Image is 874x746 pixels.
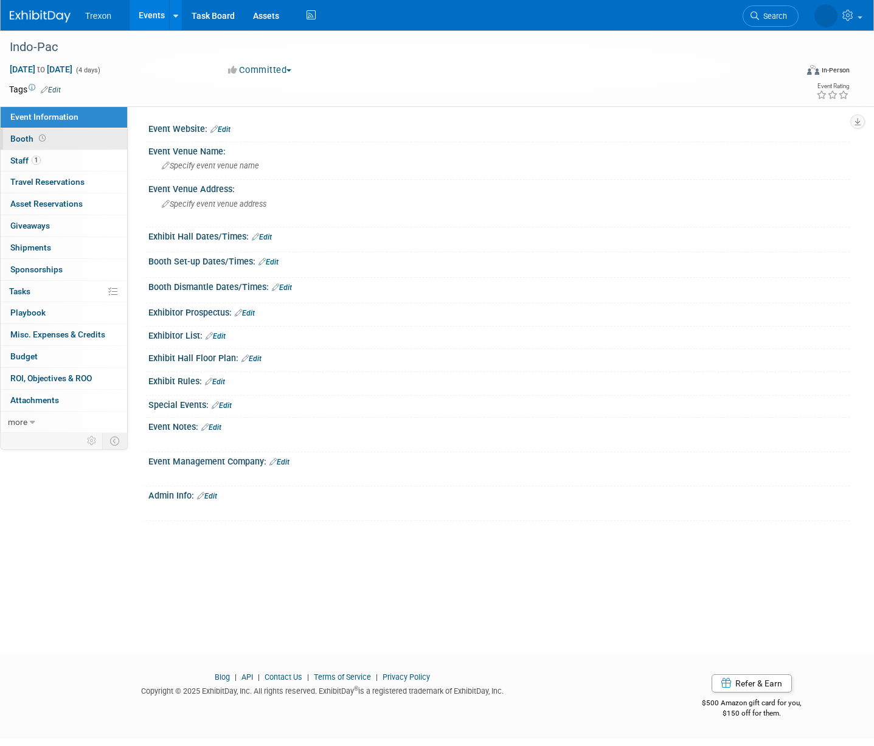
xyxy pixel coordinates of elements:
[1,412,127,433] a: more
[1,302,127,323] a: Playbook
[354,685,358,692] sup: ®
[1,237,127,258] a: Shipments
[10,10,71,22] img: ExhibitDay
[5,36,778,58] div: Indo-Pac
[10,156,41,165] span: Staff
[10,134,48,143] span: Booth
[821,66,850,75] div: In-Person
[252,233,272,241] a: Edit
[10,199,83,209] span: Asset Reservations
[148,486,850,502] div: Admin Info:
[10,177,85,187] span: Travel Reservations
[82,433,103,449] td: Personalize Event Tab Strip
[85,11,111,21] span: Trexon
[148,349,850,365] div: Exhibit Hall Floor Plan:
[272,283,292,292] a: Edit
[725,63,850,81] div: Event Format
[241,672,253,682] a: API
[148,180,850,195] div: Event Venue Address:
[162,161,259,170] span: Specify event venue name
[816,83,849,89] div: Event Rating
[1,368,127,389] a: ROI, Objectives & ROO
[1,324,127,345] a: Misc. Expenses & Credits
[8,417,27,427] span: more
[41,86,61,94] a: Edit
[215,672,230,682] a: Blog
[10,308,46,317] span: Playbook
[148,452,850,468] div: Event Management Company:
[10,373,92,383] span: ROI, Objectives & ROO
[1,106,127,128] a: Event Information
[653,690,850,718] div: $500 Amazon gift card for you,
[148,396,850,412] div: Special Events:
[258,258,279,266] a: Edit
[1,259,127,280] a: Sponsorships
[1,390,127,411] a: Attachments
[241,354,262,363] a: Edit
[148,303,850,319] div: Exhibitor Prospectus:
[235,309,255,317] a: Edit
[9,83,61,95] td: Tags
[162,199,266,209] span: Specify event venue address
[32,156,41,165] span: 1
[36,134,48,143] span: Booth not reserved yet
[10,112,78,122] span: Event Information
[743,5,799,27] a: Search
[304,672,312,682] span: |
[35,64,47,74] span: to
[759,12,787,21] span: Search
[148,278,850,294] div: Booth Dismantle Dates/Times:
[10,351,38,361] span: Budget
[814,4,838,27] img: Lexi Donnellan
[314,672,371,682] a: Terms of Service
[1,150,127,171] a: Staff1
[265,672,302,682] a: Contact Us
[1,171,127,193] a: Travel Reservations
[373,672,381,682] span: |
[75,66,100,74] span: (4 days)
[10,330,105,339] span: Misc. Expenses & Credits
[148,227,850,243] div: Exhibit Hall Dates/Times:
[201,423,221,432] a: Edit
[148,372,850,388] div: Exhibit Rules:
[1,193,127,215] a: Asset Reservations
[1,281,127,302] a: Tasks
[383,672,430,682] a: Privacy Policy
[205,378,225,386] a: Edit
[255,672,263,682] span: |
[103,433,128,449] td: Toggle Event Tabs
[1,128,127,150] a: Booth
[1,346,127,367] a: Budget
[9,64,73,75] span: [DATE] [DATE]
[807,65,819,75] img: Format-Inperson.png
[712,674,792,692] a: Refer & Earn
[9,683,635,697] div: Copyright © 2025 ExhibitDay, Inc. All rights reserved. ExhibitDay is a registered trademark of Ex...
[10,243,51,252] span: Shipments
[148,120,850,136] div: Event Website:
[10,221,50,230] span: Giveaways
[206,332,226,340] a: Edit
[212,401,232,410] a: Edit
[148,326,850,342] div: Exhibitor List:
[10,395,59,405] span: Attachments
[269,458,290,466] a: Edit
[1,215,127,237] a: Giveaways
[148,142,850,157] div: Event Venue Name:
[232,672,240,682] span: |
[148,252,850,268] div: Booth Set-up Dates/Times:
[653,708,850,719] div: $150 off for them.
[10,264,63,274] span: Sponsorships
[210,125,231,134] a: Edit
[148,418,850,433] div: Event Notes:
[224,64,296,77] button: Committed
[197,492,217,500] a: Edit
[9,286,30,296] span: Tasks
